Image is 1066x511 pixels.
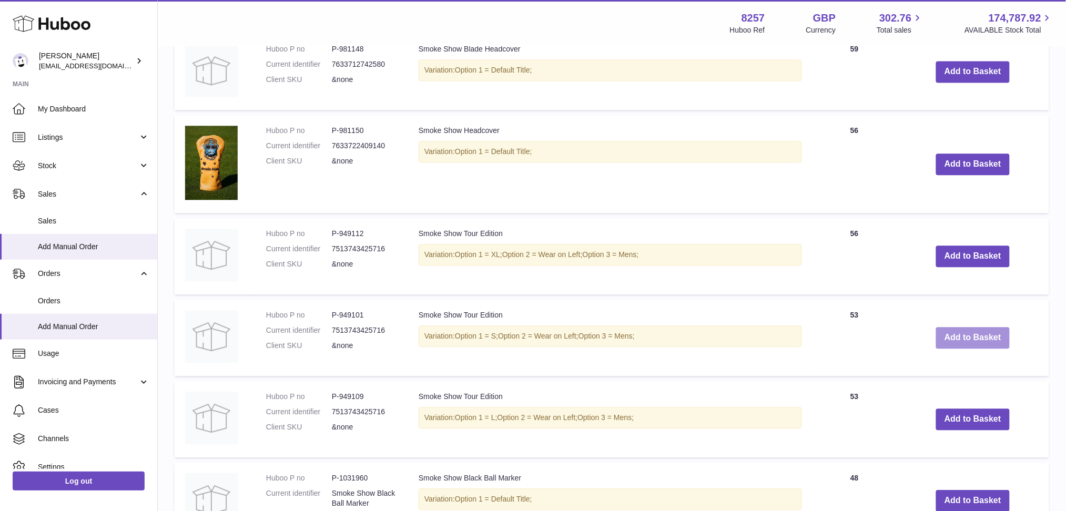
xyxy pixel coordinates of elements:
td: Smoke Show Tour Edition [408,300,813,376]
span: Option 1 = Default Title; [455,147,532,156]
div: Variation: [419,488,802,510]
dt: Huboo P no [266,473,332,483]
dd: P-949112 [332,229,398,239]
dd: Smoke Show Black Ball Marker [332,488,398,508]
dd: P-1031960 [332,473,398,483]
dd: 7513743425716 [332,325,398,335]
span: My Dashboard [38,104,149,114]
div: Variation: [419,325,802,347]
dt: Current identifier [266,141,332,151]
td: 53 [813,300,897,376]
dt: Huboo P no [266,310,332,320]
td: Smoke Show Headcover [408,115,813,213]
img: Smoke Show Tour Edition [185,310,238,363]
dd: P-949109 [332,392,398,402]
div: Currency [806,25,836,35]
dt: Huboo P no [266,44,332,54]
dd: &none [332,341,398,351]
span: Option 1 = L; [455,413,498,422]
span: Option 1 = XL; [455,250,502,259]
strong: 8257 [742,11,765,25]
button: Add to Basket [936,154,1010,175]
dt: Current identifier [266,407,332,417]
a: 302.76 Total sales [877,11,923,35]
span: Orders [38,296,149,306]
span: Option 1 = Default Title; [455,66,532,74]
dd: P-949101 [332,310,398,320]
img: Smoke Show Tour Edition [185,392,238,444]
span: Cases [38,405,149,415]
dt: Current identifier [266,244,332,254]
button: Add to Basket [936,408,1010,430]
span: Option 3 = Mens; [578,332,635,340]
span: [EMAIL_ADDRESS][DOMAIN_NAME] [39,62,155,70]
a: 174,787.92 AVAILABLE Stock Total [965,11,1053,35]
span: Option 2 = Wear on Left; [498,413,578,422]
dd: 7633722409140 [332,141,398,151]
span: Option 2 = Wear on Left; [498,332,578,340]
img: Smoke Show Blade Headcover [185,44,238,97]
button: Add to Basket [936,61,1010,83]
td: 56 [813,218,897,294]
span: Option 1 = S; [455,332,498,340]
span: Total sales [877,25,923,35]
span: Stock [38,161,138,171]
td: Smoke Show Tour Edition [408,381,813,457]
span: Option 3 = Mens; [583,250,639,259]
dd: 7513743425716 [332,244,398,254]
div: Variation: [419,407,802,428]
span: AVAILABLE Stock Total [965,25,1053,35]
span: Add Manual Order [38,322,149,332]
dd: &none [332,75,398,85]
dt: Client SKU [266,75,332,85]
dt: Client SKU [266,422,332,432]
dd: &none [332,422,398,432]
dt: Client SKU [266,341,332,351]
dd: P-981148 [332,44,398,54]
dd: P-981150 [332,126,398,136]
dt: Client SKU [266,156,332,166]
span: 174,787.92 [989,11,1041,25]
span: Option 1 = Default Title; [455,495,532,503]
button: Add to Basket [936,246,1010,267]
span: Listings [38,132,138,142]
img: don@skinsgolf.com [13,53,28,69]
dd: 7513743425716 [332,407,398,417]
div: Variation: [419,244,802,265]
dt: Huboo P no [266,126,332,136]
span: Sales [38,216,149,226]
a: Log out [13,472,145,490]
div: Variation: [419,59,802,81]
div: Huboo Ref [730,25,765,35]
span: Option 2 = Wear on Left; [502,250,583,259]
div: Variation: [419,141,802,162]
span: Sales [38,189,138,199]
td: 56 [813,115,897,213]
span: Orders [38,269,138,279]
dt: Client SKU [266,259,332,269]
dd: &none [332,259,398,269]
img: Smoke Show Headcover [185,126,238,200]
span: Invoicing and Payments [38,377,138,387]
dt: Huboo P no [266,229,332,239]
dt: Huboo P no [266,392,332,402]
td: 53 [813,381,897,457]
td: 59 [813,34,897,110]
dt: Current identifier [266,325,332,335]
td: Smoke Show Blade Headcover [408,34,813,110]
span: Option 3 = Mens; [577,413,634,422]
span: 302.76 [879,11,911,25]
span: Settings [38,462,149,472]
span: Add Manual Order [38,242,149,252]
img: Smoke Show Tour Edition [185,229,238,281]
dt: Current identifier [266,488,332,508]
button: Add to Basket [936,327,1010,349]
dt: Current identifier [266,59,332,69]
td: Smoke Show Tour Edition [408,218,813,294]
div: [PERSON_NAME] [39,51,134,71]
dd: &none [332,156,398,166]
strong: GBP [813,11,836,25]
span: Channels [38,434,149,444]
span: Usage [38,349,149,359]
dd: 7633712742580 [332,59,398,69]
